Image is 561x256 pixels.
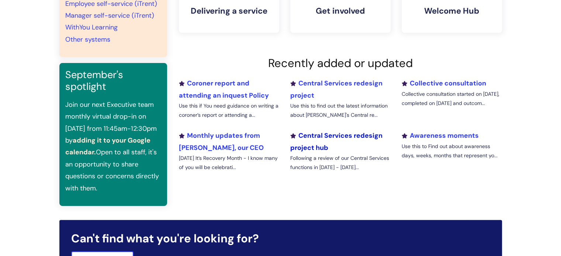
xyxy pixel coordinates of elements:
a: Central Services redesign project [290,79,382,99]
p: Use this to Find out about awareness days, weeks, months that represent yo... [401,142,502,160]
a: Other systems [65,35,110,44]
a: Coroner report and attending an inquest Policy [179,79,269,99]
a: Monthly updates from [PERSON_NAME], our CEO [179,131,264,152]
p: [DATE] It’s Recovery Month - I know many of you will be celebrati... [179,154,279,172]
a: adding it to your Google calendar. [65,136,150,157]
h4: Get involved [296,6,385,16]
a: Awareness moments [401,131,478,140]
p: Following a review of our Central Services functions in [DATE] - [DATE]... [290,154,390,172]
a: Manager self-service (iTrent) [65,11,154,20]
h4: Welcome Hub [408,6,496,16]
p: Join our next Executive team monthly virtual drop-in on [DATE] from 11:45am-12:30pm by Open to al... [65,99,161,194]
a: Central Services redesign project hub [290,131,382,152]
h3: September's spotlight [65,69,161,93]
a: Collective consultation [401,79,486,88]
a: WithYou Learning [65,23,118,32]
h4: Delivering a service [185,6,273,16]
h2: Can't find what you're looking for? [71,232,490,245]
p: Use this if You need guidance on writing a coroner’s report or attending a... [179,101,279,120]
p: Use this to find out the latest information about [PERSON_NAME]'s Central re... [290,101,390,120]
h2: Recently added or updated [179,56,502,70]
p: Collective consultation started on [DATE], completed on [DATE] and outcom... [401,90,502,108]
